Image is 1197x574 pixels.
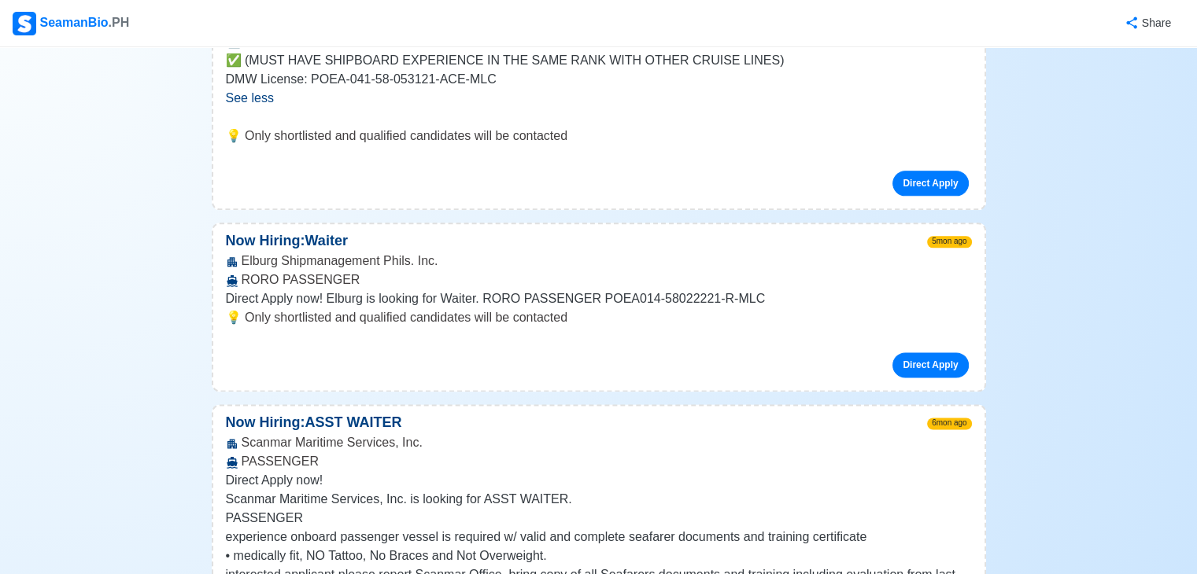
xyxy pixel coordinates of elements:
button: Share [1109,8,1184,39]
p: DMW License: POEA-041-58-053121-ACE-MLC [226,70,972,89]
p: Now Hiring: Waiter [213,230,360,252]
a: Direct Apply [892,171,968,196]
p: • medically fit, NO Tattoo, No Braces and Not Overweight. [226,546,972,565]
p: ✅ (MUST HAVE SHIPBOARD EXPERIENCE IN THE SAME RANK WITH OTHER CRUISE LINES) [226,51,972,70]
span: Direct Apply now! Elburg is looking for Waiter. RORO PASSENGER POEA014-58022221-R-MLC [226,292,766,305]
a: Direct Apply [892,352,968,377]
img: Logo [13,12,36,35]
div: SeamanBio [13,12,129,35]
div: Elburg Shipmanagement Phils. Inc. RORO PASSENGER [213,252,985,289]
p: Scanmar Maritime Services, Inc. is looking for ASST WAITER. [226,490,972,509]
span: 5mon ago [927,236,971,248]
p: Now Hiring: ASST WAITER [213,412,415,433]
p: Direct Apply now! [226,471,972,490]
p: experience onboard passenger vessel is required w/ valid and complete seafarer documents and trai... [226,528,972,546]
p: 💡 Only shortlisted and qualified candidates will be contacted [226,308,972,327]
span: .PH [109,16,130,29]
span: 6mon ago [927,418,971,429]
span: See less [226,91,274,105]
div: Scanmar Maritime Services, Inc. PASSENGER [213,433,985,471]
p: 💡 Only shortlisted and qualified candidates will be contacted [226,127,972,145]
p: PASSENGER [226,509,972,528]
